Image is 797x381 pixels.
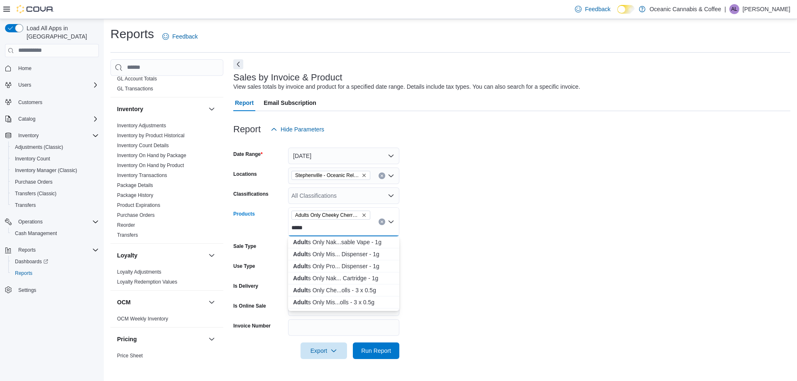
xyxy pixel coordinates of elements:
a: Inventory On Hand by Package [117,153,186,158]
button: Pricing [117,335,205,343]
span: Inventory [15,131,99,141]
span: Transfers [117,232,138,238]
a: Price Sheet [117,353,143,359]
span: Inventory Adjustments [117,122,166,129]
button: Catalog [2,113,102,125]
button: Adjustments (Classic) [8,141,102,153]
span: Purchase Orders [15,179,53,185]
label: Date Range [233,151,263,158]
span: Reports [15,270,32,277]
div: Loyalty [110,267,223,290]
span: Catalog [18,116,35,122]
span: Reorder [117,222,135,228]
span: Inventory Transactions [117,172,167,179]
a: Inventory On Hand by Product [117,163,184,168]
span: Purchase Orders [12,177,99,187]
span: Reports [15,245,99,255]
span: Feedback [585,5,610,13]
button: Adults Only Missionary Mango NSFW Diamond Coated Infused Pre-Rolls - 3 x 0.5g [288,296,399,308]
a: Feedback [572,1,614,17]
a: GL Account Totals [117,76,157,82]
span: Transfers [12,200,99,210]
button: Inventory Manager (Classic) [8,165,102,176]
a: Package History [117,192,153,198]
div: Anna LeRoux [729,4,739,14]
span: Transfers [15,202,36,209]
img: Cova [17,5,54,13]
span: Hide Parameters [281,125,324,133]
span: Stephenville - Oceanic Releaf [295,171,360,180]
h3: Report [233,124,261,134]
a: Purchase Orders [117,212,155,218]
a: Transfers [12,200,39,210]
span: Users [18,82,31,88]
div: View sales totals by invoice and product for a specified date range. Details include tax types. Y... [233,83,580,91]
strong: Adult [293,263,308,269]
span: Settings [18,287,36,294]
button: Inventory [117,105,205,113]
button: Cash Management [8,228,102,239]
a: OCM Weekly Inventory [117,316,168,322]
a: Inventory by Product Historical [117,133,185,138]
span: Report [235,95,254,111]
span: Dashboards [12,257,99,267]
span: Cash Management [12,228,99,238]
a: Settings [15,285,39,295]
h3: Inventory [117,105,143,113]
span: Inventory On Hand by Package [117,152,186,159]
button: Operations [15,217,46,227]
a: GL Transactions [117,86,153,92]
a: Inventory Adjustments [117,123,166,129]
input: Dark Mode [617,5,635,14]
button: Loyalty [207,250,217,260]
h3: Pricing [117,335,137,343]
button: Hide Parameters [267,121,328,138]
h3: OCM [117,298,131,306]
span: Users [15,80,99,90]
strong: Adult [293,287,308,294]
button: Customers [2,96,102,108]
button: Remove Adults Only Cheeky Cherry NSFW Liquid Diamond Dispenser - 1g from selection in this group [362,213,367,218]
span: GL Transactions [117,85,153,92]
a: Customers [15,97,46,107]
h3: Loyalty [117,251,137,260]
a: Cash Management [12,228,60,238]
a: Purchase Orders [12,177,56,187]
button: Adults Only Naked Solventless Liquid Diamond 510 Vape Cartridge - 1g [288,272,399,284]
a: Home [15,63,35,73]
button: Transfers (Classic) [8,188,102,199]
button: Remove Stephenville - Oceanic Releaf from selection in this group [362,173,367,178]
h1: Reports [110,26,154,42]
button: Adults Only Cheeky Cherry NSFW Diamond Coated Infused Pre-Rolls - 3 x 0.5g [288,284,399,296]
span: Export [306,342,342,359]
button: Adults Only Naked Liquid Diamond Disposable Vape - 1g [288,236,399,248]
button: Adults Only Promiscuous Peach NSFW Liquid Diamond Dispenser - 1g [288,260,399,272]
span: Feedback [172,32,198,41]
label: Locations [233,171,257,177]
button: [DATE] [288,148,399,164]
nav: Complex example [5,59,99,318]
span: Loyalty Redemption Values [117,279,177,285]
button: Reports [2,244,102,256]
a: Adjustments (Classic) [12,142,66,152]
div: s Only Pro... Dispenser - 1g [293,262,394,270]
button: Reports [8,267,102,279]
span: Run Report [361,347,391,355]
span: Stephenville - Oceanic Releaf [291,171,370,180]
button: Inventory [207,104,217,114]
span: Inventory Manager (Classic) [15,167,77,174]
span: Customers [18,99,42,106]
label: Is Delivery [233,283,258,289]
a: Transfers (Classic) [12,189,60,199]
span: Reports [12,268,99,278]
span: Package History [117,192,153,199]
span: Package Details [117,182,153,189]
button: Inventory Count [8,153,102,165]
button: Close list of options [388,218,394,225]
div: Pricing [110,351,223,364]
span: Customers [15,97,99,107]
button: Next [233,59,243,69]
